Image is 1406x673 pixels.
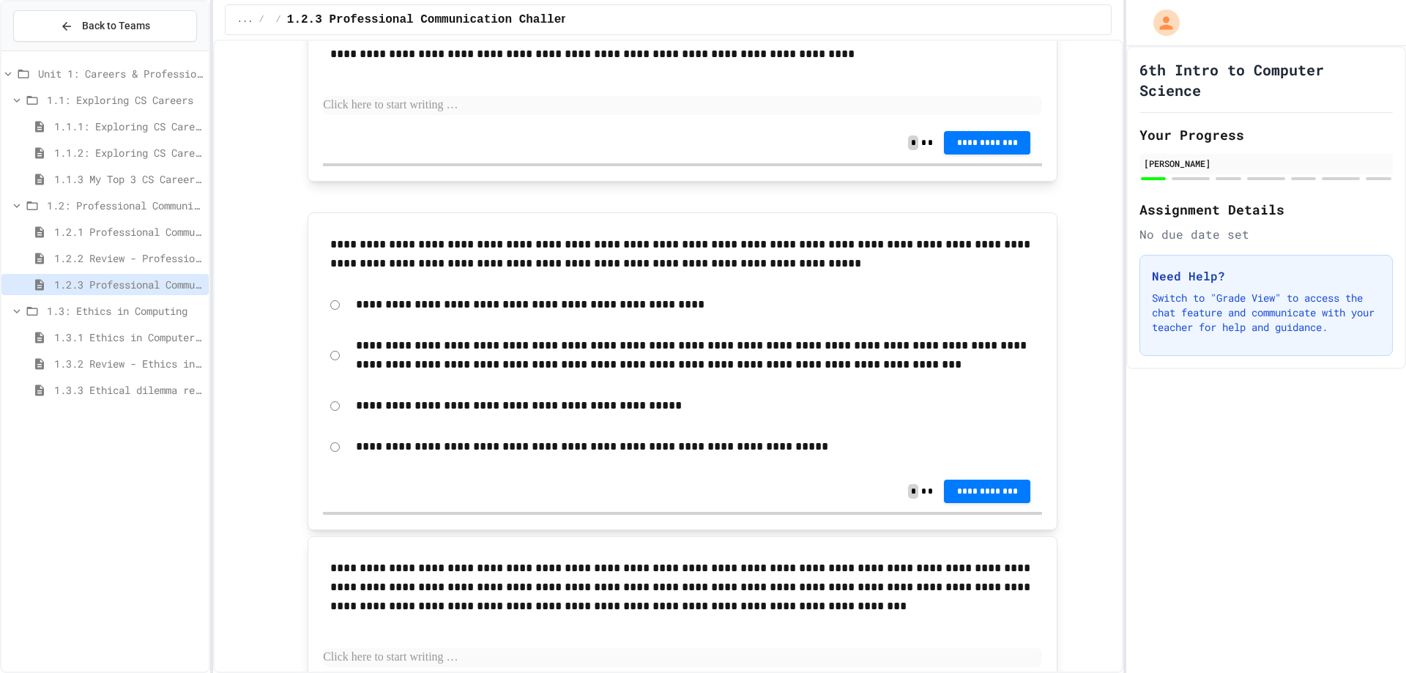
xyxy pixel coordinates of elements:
span: 1.3: Ethics in Computing [47,303,203,319]
span: 1.1: Exploring CS Careers [47,92,203,108]
h2: Your Progress [1139,124,1393,145]
h1: 6th Intro to Computer Science [1139,59,1393,100]
div: [PERSON_NAME] [1144,157,1388,170]
span: 1.2.3 Professional Communication Challenge [287,11,582,29]
div: My Account [1138,6,1183,40]
button: Back to Teams [13,10,197,42]
span: 1.3.1 Ethics in Computer Science [54,330,203,345]
span: ... [237,14,253,26]
span: 1.3.2 Review - Ethics in Computer Science [54,356,203,371]
span: 1.3.3 Ethical dilemma reflections [54,382,203,398]
span: 1.1.3 My Top 3 CS Careers! [54,171,203,187]
h2: Assignment Details [1139,199,1393,220]
div: No due date set [1139,226,1393,243]
span: 1.2.1 Professional Communication [54,224,203,239]
span: Unit 1: Careers & Professionalism [38,66,203,81]
span: 1.1.1: Exploring CS Careers [54,119,203,134]
span: 1.1.2: Exploring CS Careers - Review [54,145,203,160]
span: Back to Teams [82,18,150,34]
span: / [258,14,264,26]
span: 1.2: Professional Communication [47,198,203,213]
span: / [276,14,281,26]
span: 1.2.2 Review - Professional Communication [54,250,203,266]
span: 1.2.3 Professional Communication Challenge [54,277,203,292]
p: Switch to "Grade View" to access the chat feature and communicate with your teacher for help and ... [1152,291,1380,335]
h3: Need Help? [1152,267,1380,285]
